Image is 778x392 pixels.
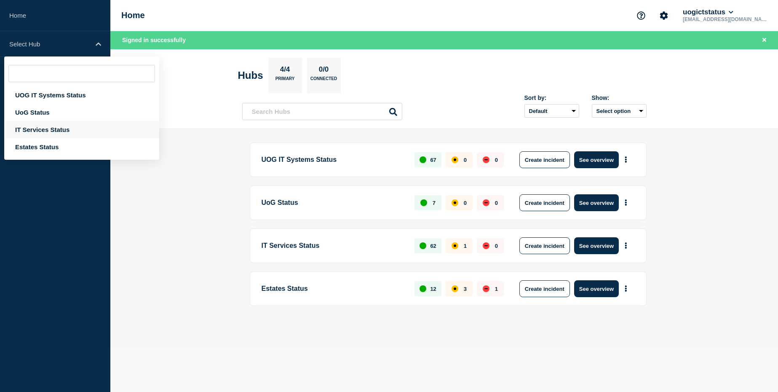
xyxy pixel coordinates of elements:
p: Estates Status [262,280,405,297]
select: Sort by [524,104,579,118]
button: Create incident [519,237,570,254]
p: 0 [464,200,467,206]
div: down [483,156,489,163]
div: down [483,199,489,206]
div: affected [452,156,458,163]
div: up [420,156,426,163]
p: IT Services Status [262,237,405,254]
button: See overview [574,237,619,254]
p: 0 [495,157,498,163]
div: affected [452,199,458,206]
button: Account settings [655,7,673,24]
p: 7 [433,200,436,206]
button: uogictstatus [681,8,735,16]
div: affected [452,285,458,292]
p: 0 [495,243,498,249]
p: 12 [430,286,436,292]
button: Support [632,7,650,24]
div: Sort by: [524,94,579,101]
div: up [420,285,426,292]
div: up [420,242,426,249]
p: 1 [495,286,498,292]
input: Search Hubs [242,103,402,120]
div: down [483,285,489,292]
p: 62 [430,243,436,249]
div: affected [452,242,458,249]
button: Select option [592,104,647,118]
button: More actions [620,238,631,254]
p: 0 [495,200,498,206]
p: 0/0 [315,65,332,76]
button: Create incident [519,151,570,168]
h2: Hubs [238,70,263,81]
div: UoG Status [4,104,159,121]
p: [EMAIL_ADDRESS][DOMAIN_NAME] [681,16,769,22]
div: UOG IT Systems Status [4,86,159,104]
p: 3 [464,286,467,292]
button: Close banner [759,35,770,45]
button: More actions [620,152,631,168]
button: See overview [574,194,619,211]
span: Signed in successfully [122,37,186,43]
div: up [420,199,427,206]
p: UOG IT Systems Status [262,151,405,168]
p: 67 [430,157,436,163]
p: UoG Status [262,194,405,211]
button: Create incident [519,280,570,297]
button: More actions [620,195,631,211]
h1: Home [121,11,145,20]
button: More actions [620,281,631,297]
p: Select Hub [9,40,90,48]
button: Create incident [519,194,570,211]
div: down [483,242,489,249]
button: See overview [574,151,619,168]
p: 4/4 [277,65,293,76]
div: IT Services Status [4,121,159,138]
p: Primary [275,76,295,85]
div: Show: [592,94,647,101]
p: Connected [310,76,337,85]
button: See overview [574,280,619,297]
div: Estates Status [4,138,159,156]
p: 1 [464,243,467,249]
p: 0 [464,157,467,163]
